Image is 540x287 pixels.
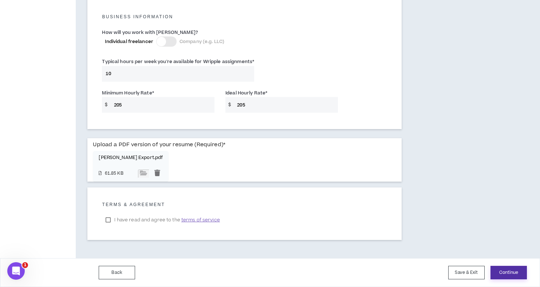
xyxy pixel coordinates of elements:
[181,216,220,224] span: terms of service
[7,262,25,280] iframe: Intercom live chat
[96,14,393,19] h5: Business Information
[490,266,527,279] button: Continue
[102,214,223,225] label: I have read and agree to the
[180,38,224,45] span: Company (e.g. LLC)
[102,87,154,99] label: Minimum Hourly Rate
[102,56,254,67] label: Typical hours per week you're available for Wripple assignments
[99,155,163,160] p: [PERSON_NAME] Export.pdf
[105,171,128,177] small: 61.85 KB
[102,27,198,38] label: How will you work with [PERSON_NAME]?
[102,202,387,207] h5: Terms & Agreement
[102,97,110,113] span: $
[225,97,234,113] span: $
[225,87,267,99] label: Ideal Hourly Rate
[448,266,485,279] button: Save & Exit
[233,97,338,113] input: Ex $90
[110,97,215,113] input: Ex $75
[22,262,28,268] span: 1
[105,38,153,45] span: Individual freelancer
[93,138,225,151] label: Upload a PDF version of your resume (Required)
[99,266,135,279] button: Back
